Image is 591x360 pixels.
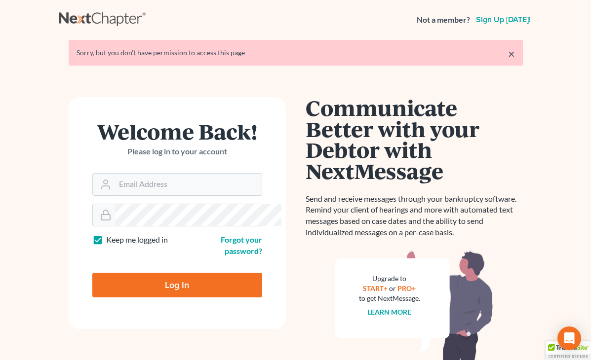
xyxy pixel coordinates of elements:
[77,48,515,58] div: Sorry, but you don't have permission to access this page
[106,234,168,246] label: Keep me logged in
[359,274,420,284] div: Upgrade to
[546,341,591,360] div: TrustedSite Certified
[92,146,262,157] p: Please log in to your account
[92,121,262,142] h1: Welcome Back!
[367,308,411,316] a: Learn more
[363,284,388,292] a: START+
[115,174,262,195] input: Email Address
[557,326,581,350] div: Open Intercom Messenger
[306,97,523,181] h1: Communicate Better with your Debtor with NextMessage
[359,293,420,303] div: to get NextMessage.
[306,193,523,238] p: Send and receive messages through your bankruptcy software. Remind your client of hearings and mo...
[389,284,396,292] span: or
[417,14,470,26] strong: Not a member?
[92,273,262,297] input: Log In
[397,284,416,292] a: PRO+
[474,16,533,24] a: Sign up [DATE]!
[508,48,515,60] a: ×
[221,235,262,255] a: Forgot your password?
